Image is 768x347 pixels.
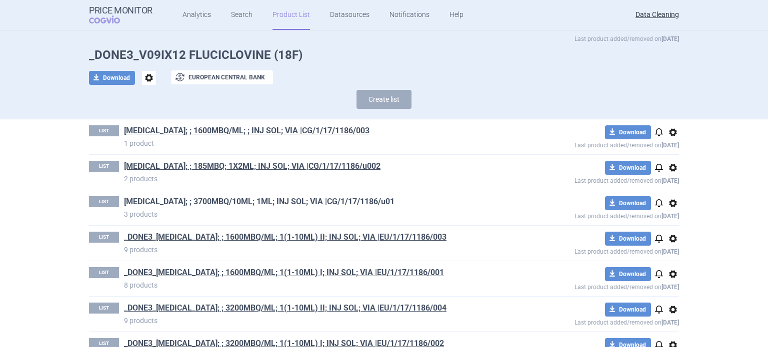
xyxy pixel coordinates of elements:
strong: [DATE] [661,213,679,220]
a: _DONE3_[MEDICAL_DATA]; ; 1600MBQ/ML; 1(1-10ML) I; INJ SOL; VIA |EU/1/17/1186/001 [124,267,444,278]
button: Download [605,196,651,210]
h1: AXUMIN; ; 1600MBQ/ML; ; INJ SOL; VIA |CG/1/17/1186/003 [124,125,502,138]
p: 9 products [124,316,502,326]
p: LIST [89,267,119,278]
p: Last product added/removed on [502,139,679,149]
p: Last product added/removed on [574,34,679,44]
h1: _DONE3_AXUMIN; ; 1600MBQ/ML; 1(1-10ML) I; INJ SOL; VIA |EU/1/17/1186/001 [124,267,502,280]
p: LIST [89,232,119,243]
p: 9 products [124,245,502,255]
strong: [DATE] [661,35,679,42]
p: Last product added/removed on [502,210,679,220]
button: Download [89,71,135,85]
span: COGVIO [89,15,134,23]
button: Download [605,232,651,246]
p: LIST [89,303,119,314]
a: [MEDICAL_DATA]; ; 185MBQ; 1X2ML; INJ SOL; VIA |CG/1/17/1186/u002 [124,161,380,172]
button: Download [605,125,651,139]
p: 3 products [124,209,502,219]
h1: _DONE3_AXUMIN; ; 3200MBQ/ML; 1(1-10ML) II; INJ SOL; VIA |EU/1/17/1186/004 [124,303,502,316]
p: 8 products [124,280,502,290]
strong: Price Monitor [89,5,152,15]
h1: _DONE3_AXUMIN; ; 1600MBQ/ML; 1(1-10ML) II; INJ SOL; VIA |EU/1/17/1186/003 [124,232,502,245]
a: _DONE3_[MEDICAL_DATA]; ; 3200MBQ/ML; 1(1-10ML) II; INJ SOL; VIA |EU/1/17/1186/004 [124,303,446,314]
p: Last product added/removed on [502,317,679,326]
p: Last product added/removed on [502,246,679,255]
p: LIST [89,161,119,172]
h1: AXUMIN; ; 3700MBQ/10ML; 1ML; INJ SOL; VIA |CG/1/17/1186/u01 [124,196,502,209]
h1: AXUMIN; ; 185MBQ; 1X2ML; INJ SOL; VIA |CG/1/17/1186/u002 [124,161,502,174]
strong: [DATE] [661,177,679,184]
strong: [DATE] [661,142,679,149]
button: Download [605,303,651,317]
button: Download [605,267,651,281]
a: _DONE3_[MEDICAL_DATA]; ; 1600MBQ/ML; 1(1-10ML) II; INJ SOL; VIA |EU/1/17/1186/003 [124,232,446,243]
strong: [DATE] [661,319,679,326]
button: Create list [356,90,411,109]
a: Price MonitorCOGVIO [89,5,152,24]
button: Download [605,161,651,175]
p: LIST [89,196,119,207]
h1: _DONE3_V09IX12 FLUCICLOVINE (18F) [89,48,679,62]
button: European Central Bank [171,70,273,84]
p: Last product added/removed on [502,281,679,291]
p: LIST [89,125,119,136]
strong: [DATE] [661,284,679,291]
p: Last product added/removed on [502,175,679,184]
p: 2 products [124,174,502,184]
a: [MEDICAL_DATA]; ; 3700MBQ/10ML; 1ML; INJ SOL; VIA |CG/1/17/1186/u01 [124,196,394,207]
a: [MEDICAL_DATA]; ; 1600MBQ/ML; ; INJ SOL; VIA |CG/1/17/1186/003 [124,125,369,136]
p: 1 product [124,138,502,148]
strong: [DATE] [661,248,679,255]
